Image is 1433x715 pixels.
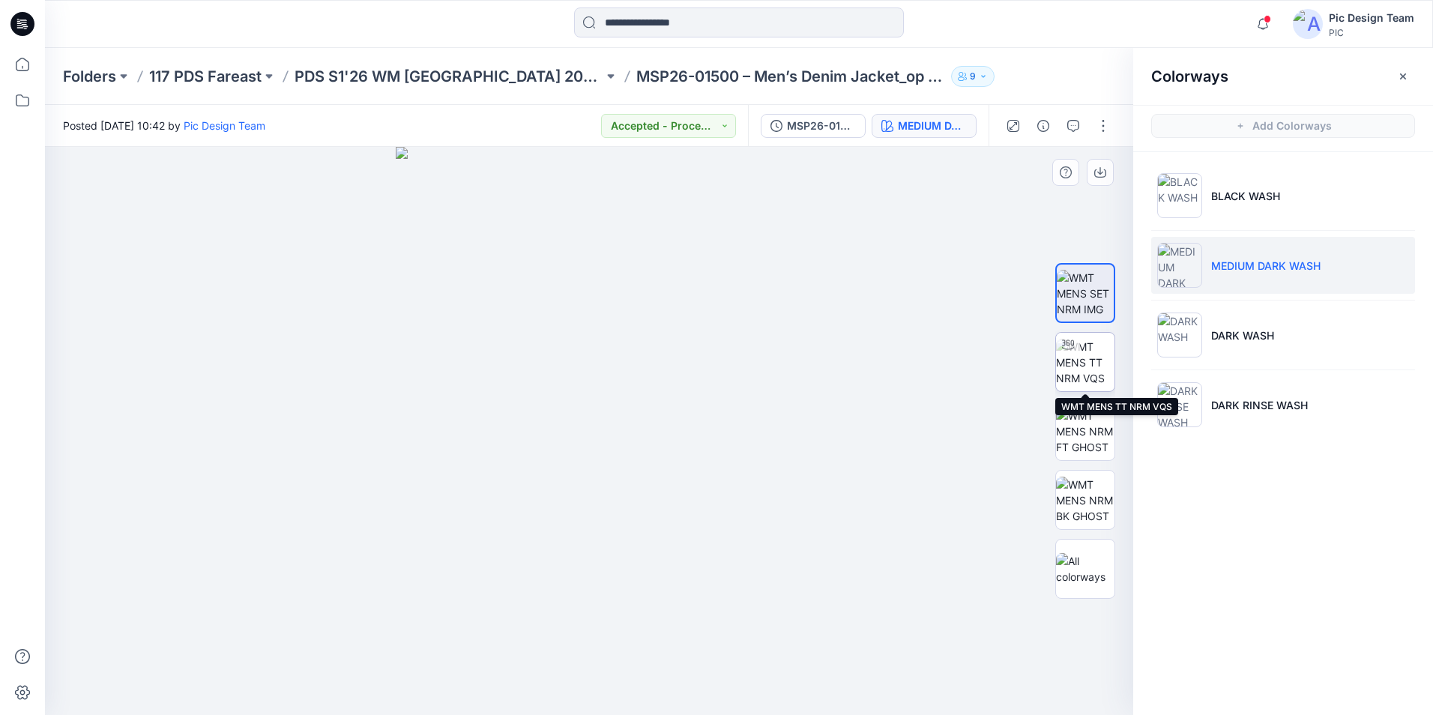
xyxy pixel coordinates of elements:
[1057,270,1114,317] img: WMT MENS SET NRM IMG
[1157,313,1202,357] img: DARK WASH
[1056,408,1114,455] img: WMT MENS NRM FT GHOST
[1157,243,1202,288] img: MEDIUM DARK WASH
[1056,553,1114,585] img: All colorways
[1211,328,1274,343] p: DARK WASH
[1157,382,1202,427] img: DARK RINSE WASH
[295,66,603,87] a: PDS S1'26 WM [GEOGRAPHIC_DATA] 20250522_117_GC
[63,118,265,133] span: Posted [DATE] 10:42 by
[636,66,945,87] p: MSP26-01500 – Men’s Denim Jacket_op 1_COLORWAY
[1056,339,1114,386] img: WMT MENS TT NRM VQS
[872,114,977,138] button: MEDIUM DARK WASH
[1211,258,1321,274] p: MEDIUM DARK WASH
[63,66,116,87] a: Folders
[1056,477,1114,524] img: WMT MENS NRM BK GHOST
[1031,114,1055,138] button: Details
[1211,188,1280,204] p: BLACK WASH
[1329,9,1414,27] div: Pic Design Team
[787,118,856,134] div: MSP26-01500 – Men’s Denim Jacket_op 1_V2
[970,68,976,85] p: 9
[1151,67,1228,85] h2: Colorways
[1293,9,1323,39] img: avatar
[396,147,782,715] img: eyJhbGciOiJIUzI1NiIsImtpZCI6IjAiLCJzbHQiOiJzZXMiLCJ0eXAiOiJKV1QifQ.eyJkYXRhIjp7InR5cGUiOiJzdG9yYW...
[1157,173,1202,218] img: BLACK WASH
[184,119,265,132] a: Pic Design Team
[1211,397,1308,413] p: DARK RINSE WASH
[761,114,866,138] button: MSP26-01500 – Men’s Denim Jacket_op 1_V2
[1329,27,1414,38] div: PIC
[951,66,995,87] button: 9
[149,66,262,87] a: 117 PDS Fareast
[898,118,967,134] div: MEDIUM DARK WASH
